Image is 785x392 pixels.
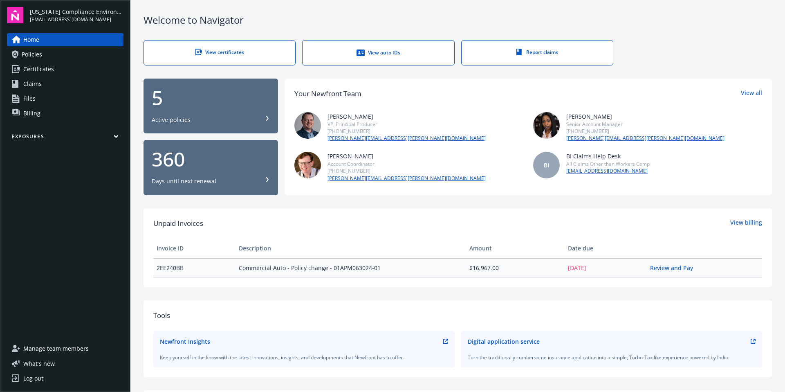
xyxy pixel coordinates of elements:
div: [PHONE_NUMBER] [327,128,486,135]
span: Policies [22,48,42,61]
a: Certificates [7,63,123,76]
a: Files [7,92,123,105]
a: Review and Pay [650,264,700,272]
span: Certificates [23,63,54,76]
th: Amount [466,239,565,258]
button: Exposures [7,133,123,143]
div: Account Coordinator [327,160,486,167]
button: 360Days until next renewal [144,140,278,195]
div: Report claims [478,49,597,56]
div: 5 [152,88,270,108]
a: [PERSON_NAME][EMAIL_ADDRESS][PERSON_NAME][DOMAIN_NAME] [327,135,486,142]
span: [EMAIL_ADDRESS][DOMAIN_NAME] [30,16,123,23]
span: Claims [23,77,42,90]
div: Tools [153,310,762,321]
td: [DATE] [565,258,647,277]
div: [PERSON_NAME] [327,112,486,121]
div: Days until next renewal [152,177,216,185]
a: View billing [730,218,762,229]
div: All Claims Other than Workers Comp [566,160,650,167]
a: View all [741,88,762,99]
img: navigator-logo.svg [7,7,23,23]
div: VP, Principal Producer [327,121,486,128]
a: Billing [7,107,123,120]
a: [EMAIL_ADDRESS][DOMAIN_NAME] [566,167,650,175]
div: [PERSON_NAME] [566,112,724,121]
a: View auto IDs [302,40,454,65]
span: Billing [23,107,40,120]
img: photo [294,112,321,139]
div: Senior Account Manager [566,121,724,128]
div: BI Claims Help Desk [566,152,650,160]
img: photo [533,112,560,139]
a: Manage team members [7,342,123,355]
img: photo [294,152,321,178]
div: Digital application service [468,337,540,346]
span: What ' s new [23,359,55,368]
button: [US_STATE] Compliance Environmental, LLC[EMAIL_ADDRESS][DOMAIN_NAME] [30,7,123,23]
a: [PERSON_NAME][EMAIL_ADDRESS][PERSON_NAME][DOMAIN_NAME] [566,135,724,142]
div: [PHONE_NUMBER] [327,167,486,174]
div: View certificates [160,49,279,56]
th: Description [235,239,466,258]
span: BI [544,161,549,169]
a: Policies [7,48,123,61]
span: Unpaid Invoices [153,218,203,229]
a: View certificates [144,40,296,65]
div: Welcome to Navigator [144,13,772,27]
div: Your Newfront Team [294,88,361,99]
th: Date due [565,239,647,258]
span: Home [23,33,39,46]
div: Newfront Insights [160,337,210,346]
span: Files [23,92,36,105]
div: [PHONE_NUMBER] [566,128,724,135]
div: Keep yourself in the know with the latest innovations, insights, and developments that Newfront h... [160,354,448,361]
div: [PERSON_NAME] [327,152,486,160]
div: View auto IDs [319,49,437,57]
td: $16,967.00 [466,258,565,277]
span: Manage team members [23,342,89,355]
a: Home [7,33,123,46]
div: 360 [152,149,270,169]
div: Active policies [152,116,191,124]
th: Invoice ID [153,239,235,258]
button: What's new [7,359,68,368]
div: Log out [23,372,43,385]
td: 2EE240BB [153,258,235,277]
span: Commercial Auto - Policy change - 01APM063024-01 [239,264,462,272]
a: [PERSON_NAME][EMAIL_ADDRESS][PERSON_NAME][DOMAIN_NAME] [327,175,486,182]
div: Turn the traditionally cumbersome insurance application into a simple, Turbo-Tax like experience ... [468,354,756,361]
button: 5Active policies [144,79,278,134]
span: [US_STATE] Compliance Environmental, LLC [30,7,123,16]
a: Report claims [461,40,613,65]
a: Claims [7,77,123,90]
